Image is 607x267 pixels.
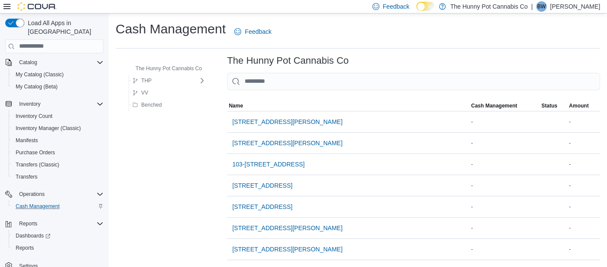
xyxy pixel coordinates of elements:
span: Catalog [16,57,103,68]
button: VV [129,88,152,98]
span: Transfers (Classic) [16,161,59,168]
div: Bonnie Wong [536,1,547,12]
span: THP [141,77,152,84]
div: - [567,117,600,127]
button: Name [227,101,469,111]
button: Cash Management [469,101,540,111]
a: Reports [12,243,37,253]
button: Status [540,101,567,111]
button: Benched [129,100,165,110]
p: | [531,1,533,12]
div: - [567,180,600,191]
p: The Hunny Pot Cannabis Co [450,1,527,12]
div: - [469,223,540,233]
span: My Catalog (Classic) [12,69,103,80]
button: The Hunny Pot Cannabis Co [123,63,206,74]
a: My Catalog (Classic) [12,69,67,80]
a: Feedback [231,23,275,40]
button: [STREET_ADDRESS] [229,198,296,215]
span: Dashboards [12,231,103,241]
span: Reports [16,244,34,251]
span: Transfers [12,172,103,182]
button: Amount [567,101,600,111]
button: 103-[STREET_ADDRESS] [229,156,308,173]
span: Inventory Count [16,113,53,120]
div: - [469,159,540,169]
span: My Catalog (Beta) [12,81,103,92]
input: Dark Mode [416,2,435,11]
button: Operations [2,188,107,200]
span: [STREET_ADDRESS][PERSON_NAME] [232,139,343,147]
button: [STREET_ADDRESS][PERSON_NAME] [229,241,346,258]
span: Catalog [19,59,37,66]
a: Transfers [12,172,41,182]
button: Inventory Manager (Classic) [9,122,107,134]
button: Inventory [2,98,107,110]
span: Inventory Manager (Classic) [12,123,103,133]
button: Transfers (Classic) [9,159,107,171]
p: [PERSON_NAME] [550,1,600,12]
button: Reports [2,218,107,230]
div: - [469,244,540,254]
button: Catalog [16,57,40,68]
span: Name [229,102,243,109]
span: Inventory [16,99,103,109]
span: Load All Apps in [GEOGRAPHIC_DATA] [24,19,103,36]
span: Cash Management [12,201,103,212]
span: Inventory Count [12,111,103,121]
span: Manifests [16,137,38,144]
span: Purchase Orders [12,147,103,158]
button: [STREET_ADDRESS][PERSON_NAME] [229,219,346,237]
span: Operations [19,191,45,198]
span: Amount [569,102,588,109]
span: Inventory Manager (Classic) [16,125,81,132]
button: Inventory Count [9,110,107,122]
div: - [567,244,600,254]
span: The Hunny Pot Cannabis Co [136,65,202,72]
span: My Catalog (Classic) [16,71,64,78]
div: - [469,138,540,148]
span: Transfers (Classic) [12,160,103,170]
input: This is a search bar. As you type, the results lower in the page will automatically filter. [227,73,600,90]
a: Transfers (Classic) [12,160,63,170]
a: Dashboards [12,231,54,241]
button: My Catalog (Classic) [9,68,107,81]
button: Inventory [16,99,44,109]
button: Cash Management [9,200,107,212]
span: Purchase Orders [16,149,55,156]
a: Purchase Orders [12,147,59,158]
span: [STREET_ADDRESS][PERSON_NAME] [232,117,343,126]
button: Purchase Orders [9,147,107,159]
button: Reports [9,242,107,254]
div: - [567,159,600,169]
div: - [469,117,540,127]
h1: Cash Management [116,20,226,38]
button: [STREET_ADDRESS][PERSON_NAME] [229,113,346,130]
span: Reports [16,218,103,229]
button: [STREET_ADDRESS][PERSON_NAME] [229,134,346,152]
button: THP [129,75,155,86]
span: Cash Management [16,203,60,210]
button: [STREET_ADDRESS] [229,177,296,194]
div: - [469,202,540,212]
h3: The Hunny Pot Cannabis Co [227,55,349,66]
span: VV [141,89,148,96]
a: Inventory Count [12,111,56,121]
span: Reports [19,220,37,227]
button: Catalog [2,56,107,68]
span: BW [537,1,545,12]
span: [STREET_ADDRESS] [232,202,292,211]
span: Manifests [12,135,103,146]
span: [STREET_ADDRESS][PERSON_NAME] [232,224,343,232]
span: Benched [141,101,162,108]
div: - [567,138,600,148]
div: - [567,202,600,212]
span: [STREET_ADDRESS] [232,181,292,190]
button: My Catalog (Beta) [9,81,107,93]
span: My Catalog (Beta) [16,83,58,90]
button: Transfers [9,171,107,183]
div: - [567,223,600,233]
button: Operations [16,189,48,199]
div: - [469,180,540,191]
